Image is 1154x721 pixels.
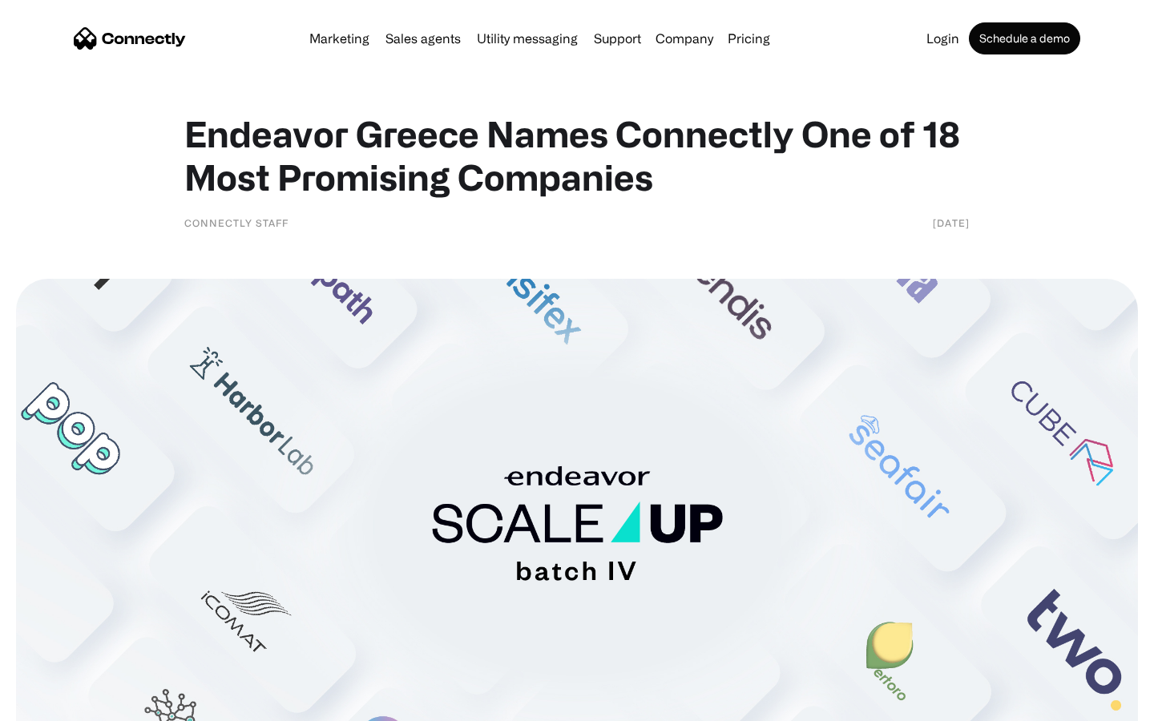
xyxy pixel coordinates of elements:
[32,693,96,715] ul: Language list
[656,27,713,50] div: Company
[184,215,288,231] div: Connectly Staff
[587,32,648,45] a: Support
[933,215,970,231] div: [DATE]
[184,112,970,199] h1: Endeavor Greece Names Connectly One of 18 Most Promising Companies
[969,22,1080,54] a: Schedule a demo
[920,32,966,45] a: Login
[16,693,96,715] aside: Language selected: English
[303,32,376,45] a: Marketing
[470,32,584,45] a: Utility messaging
[721,32,777,45] a: Pricing
[379,32,467,45] a: Sales agents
